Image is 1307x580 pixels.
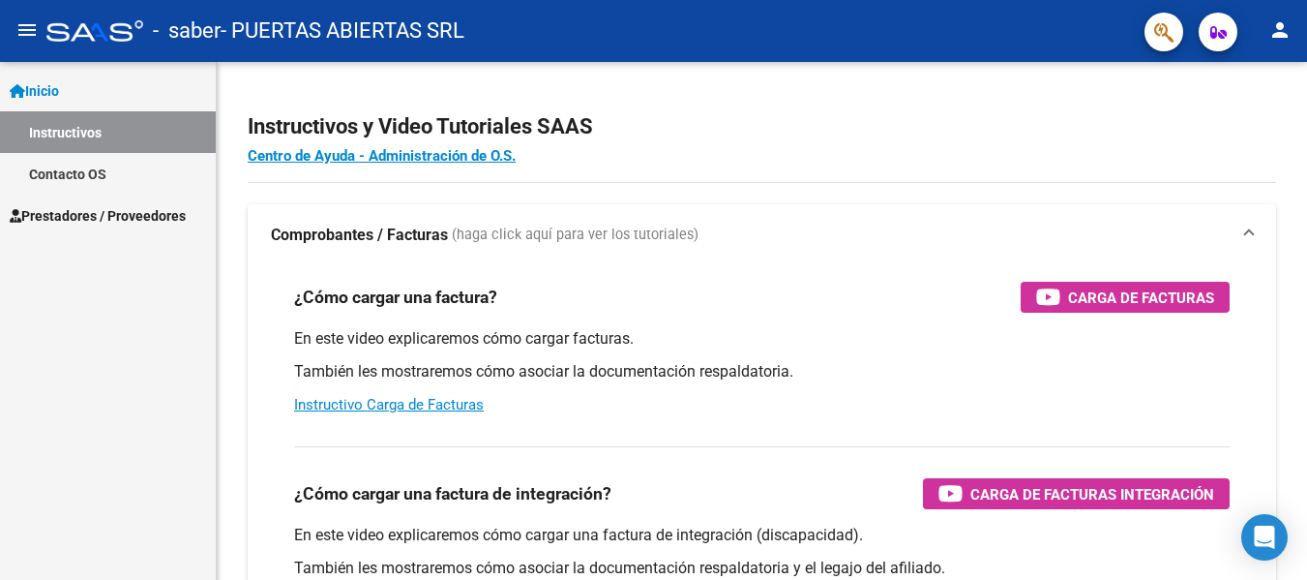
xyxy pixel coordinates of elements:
[248,108,1276,145] h2: Instructivos y Video Tutoriales SAAS
[294,328,1230,350] p: En este video explicaremos cómo cargar facturas.
[294,558,1230,579] p: También les mostraremos cómo asociar la documentación respaldatoria y el legajo del afiliado.
[221,10,464,52] span: - PUERTAS ABIERTAS SRL
[271,225,448,246] strong: Comprobantes / Facturas
[452,225,698,246] span: (haga click aquí para ver los tutoriales)
[294,396,484,413] a: Instructivo Carga de Facturas
[294,525,1230,546] p: En este video explicaremos cómo cargar una factura de integración (discapacidad).
[1268,18,1292,42] mat-icon: person
[294,284,497,311] h3: ¿Cómo cargar una factura?
[294,480,611,507] h3: ¿Cómo cargar una factura de integración?
[248,147,516,165] a: Centro de Ayuda - Administración de O.S.
[923,478,1230,509] button: Carga de Facturas Integración
[15,18,39,42] mat-icon: menu
[970,482,1214,506] span: Carga de Facturas Integración
[248,204,1276,266] mat-expansion-panel-header: Comprobantes / Facturas (haga click aquí para ver los tutoriales)
[1241,514,1288,561] div: Open Intercom Messenger
[10,80,59,102] span: Inicio
[153,10,221,52] span: - saber
[1068,286,1214,310] span: Carga de Facturas
[1021,282,1230,313] button: Carga de Facturas
[294,361,1230,382] p: También les mostraremos cómo asociar la documentación respaldatoria.
[10,205,186,227] span: Prestadores / Proveedores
